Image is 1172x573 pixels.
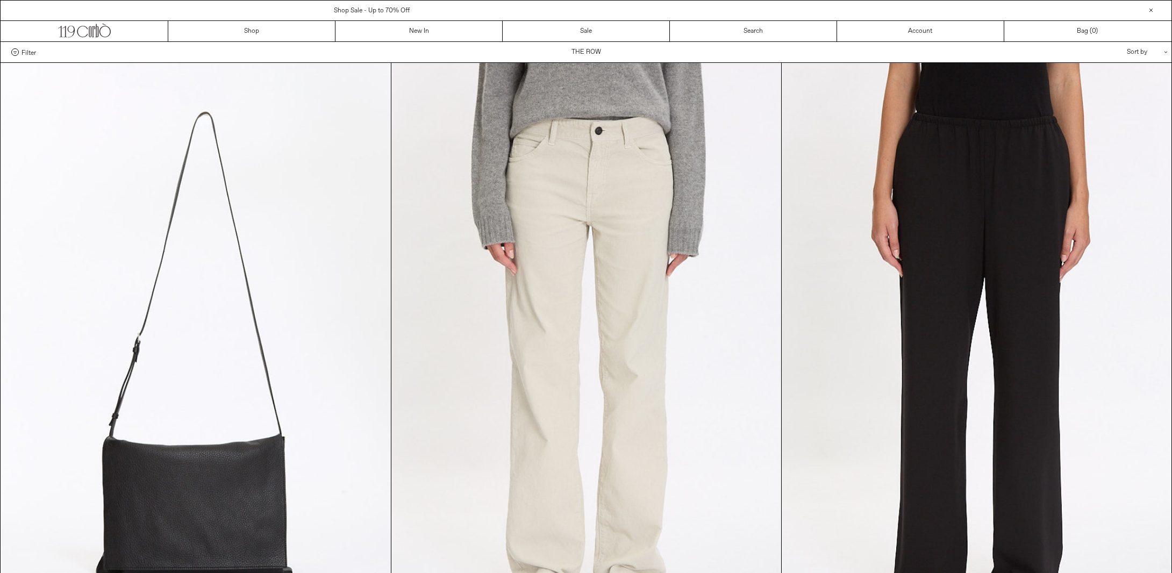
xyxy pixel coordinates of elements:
a: Account [837,21,1004,41]
a: Bag () [1004,21,1171,41]
div: Sort by [1064,42,1161,62]
a: Sale [503,21,670,41]
a: Shop Sale - Up to 70% Off [334,6,410,15]
a: Shop [168,21,335,41]
span: Filter [22,48,36,56]
span: 0 [1092,27,1096,35]
a: Search [670,21,837,41]
a: New In [335,21,503,41]
span: ) [1092,26,1098,36]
